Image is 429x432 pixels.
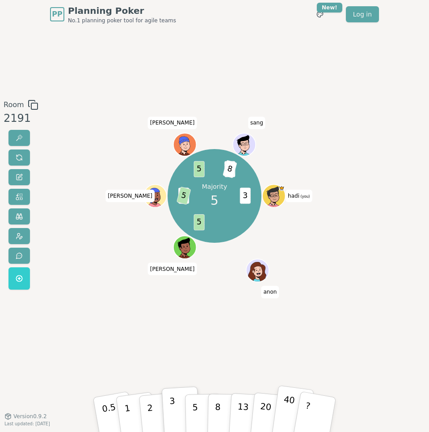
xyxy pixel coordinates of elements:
[194,161,205,177] span: 5
[8,228,30,244] button: Change avatar
[148,116,197,129] span: Click to change your name
[13,413,47,420] span: Version 0.9.2
[346,6,379,22] a: Log in
[317,3,342,12] div: New!
[312,6,328,22] button: New!
[68,4,176,17] span: Planning Poker
[240,188,251,204] span: 3
[8,189,30,205] button: Change deck
[224,161,235,177] span: 13
[263,185,285,207] button: Click to change your avatar
[279,185,285,191] span: hadi is the host
[4,413,47,420] button: Version0.9.2
[202,182,227,191] p: Majority
[194,214,205,230] span: 5
[8,150,30,166] button: Reset votes
[52,9,62,20] span: PP
[4,100,24,110] span: Room
[178,188,189,204] span: 3
[8,169,30,185] button: Change name
[286,190,312,202] span: Click to change your name
[4,421,50,426] span: Last updated: [DATE]
[8,130,30,146] button: Reveal votes
[248,116,265,129] span: Click to change your name
[4,110,38,126] div: 2191
[299,195,310,199] span: (you)
[105,190,155,202] span: Click to change your name
[8,208,30,224] button: Watch only
[8,267,30,290] button: Get a named room
[210,191,219,210] span: 5
[50,4,176,24] a: PPPlanning PokerNo.1 planning poker tool for agile teams
[261,286,279,298] span: Click to change your name
[68,17,176,24] span: No.1 planning poker tool for agile teams
[177,187,191,205] span: 5
[8,248,30,264] button: Send feedback
[223,160,237,179] span: 8
[148,262,197,275] span: Click to change your name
